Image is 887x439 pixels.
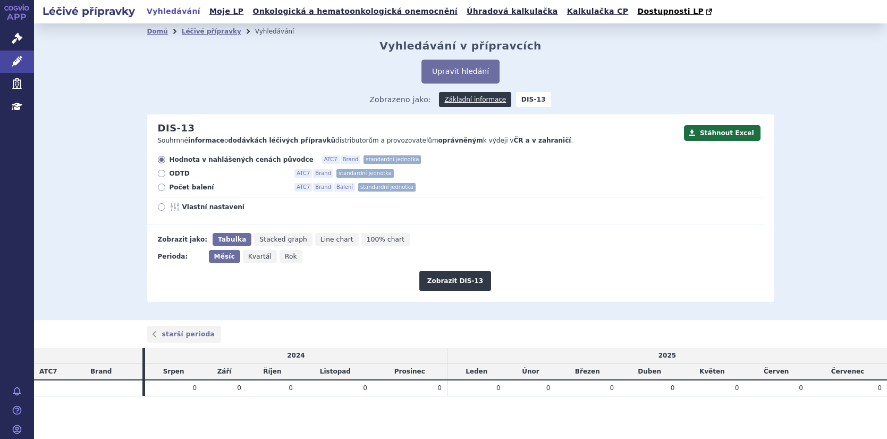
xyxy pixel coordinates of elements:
[341,155,361,164] span: Brand
[298,364,373,380] td: Listopad
[158,233,207,246] div: Zobrazit jako:
[373,364,447,380] td: Prosinec
[564,4,632,19] a: Kalkulačka CP
[637,7,704,15] span: Dostupnosti LP
[39,368,57,375] span: ATC7
[671,384,675,392] span: 0
[419,271,491,291] button: Zobrazit DIS-13
[285,253,297,260] span: Rok
[334,183,355,192] span: Balení
[147,28,168,35] a: Domů
[294,169,312,178] span: ATC7
[680,364,744,380] td: Květen
[158,136,679,145] p: Souhrnné o distributorům a provozovatelům k výdeji v .
[247,364,298,380] td: Říjen
[744,364,808,380] td: Červen
[808,364,887,380] td: Červenec
[313,169,333,178] span: Brand
[182,203,299,211] span: Vlastní nastavení
[367,236,404,243] span: 100% chart
[516,92,551,107] strong: DIS-13
[145,348,447,363] td: 2024
[313,183,333,192] span: Brand
[218,236,246,243] span: Tabulka
[182,28,241,35] a: Léčivé přípravky
[228,137,335,144] strong: dodávkách léčivých přípravků
[610,384,614,392] span: 0
[379,39,542,52] h2: Vyhledávání v přípravcích
[259,236,307,243] span: Stacked graph
[369,92,431,107] span: Zobrazeno jako:
[188,137,224,144] strong: informace
[170,155,314,164] span: Hodnota v nahlášených cenách původce
[684,125,761,141] button: Stáhnout Excel
[421,60,500,84] button: Upravit hledání
[320,236,353,243] span: Line chart
[364,155,421,164] span: standardní jednotka
[877,384,882,392] span: 0
[555,364,619,380] td: Březen
[193,384,197,392] span: 0
[463,4,561,19] a: Úhradová kalkulačka
[214,253,235,260] span: Měsíc
[158,250,204,263] div: Perioda:
[294,183,312,192] span: ATC7
[248,253,272,260] span: Kvartál
[202,364,247,380] td: Září
[447,348,887,363] td: 2025
[619,364,680,380] td: Duben
[206,4,247,19] a: Moje LP
[439,92,511,107] a: Základní informace
[90,368,112,375] span: Brand
[799,384,803,392] span: 0
[158,122,195,134] h2: DIS-13
[634,4,717,19] a: Dostupnosti LP
[237,384,241,392] span: 0
[358,183,416,192] span: standardní jednotka
[336,169,394,178] span: standardní jednotka
[34,4,143,19] h2: Léčivé přípravky
[438,137,483,144] strong: oprávněným
[735,384,739,392] span: 0
[447,364,505,380] td: Leden
[496,384,501,392] span: 0
[170,169,286,178] span: ODTD
[289,384,293,392] span: 0
[143,4,204,19] a: Vyhledávání
[363,384,367,392] span: 0
[513,137,571,144] strong: ČR a v zahraničí
[322,155,340,164] span: ATC7
[506,364,556,380] td: Únor
[249,4,461,19] a: Onkologická a hematoonkologická onemocnění
[255,23,308,39] li: Vyhledávání
[145,364,202,380] td: Srpen
[147,326,222,343] a: starší perioda
[170,183,286,192] span: Počet balení
[546,384,551,392] span: 0
[437,384,442,392] span: 0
